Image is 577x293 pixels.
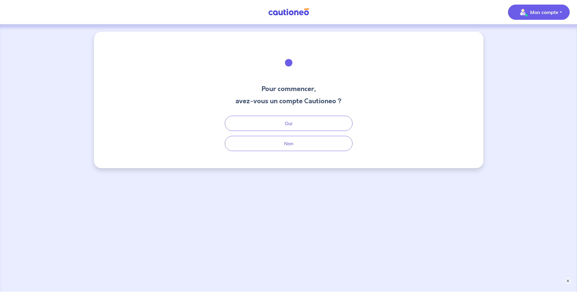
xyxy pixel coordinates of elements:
p: Mon compte [530,9,558,16]
img: illu_account_valid_menu.svg [518,7,528,17]
button: Non [225,136,353,151]
h3: Pour commencer, [235,84,342,94]
button: illu_account_valid_menu.svgMon compte [508,5,570,20]
button: × [565,278,571,284]
button: Oui [225,116,353,131]
h3: avez-vous un compte Cautioneo ? [235,96,342,106]
img: illu_welcome.svg [272,46,305,79]
img: Cautioneo [266,8,311,16]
